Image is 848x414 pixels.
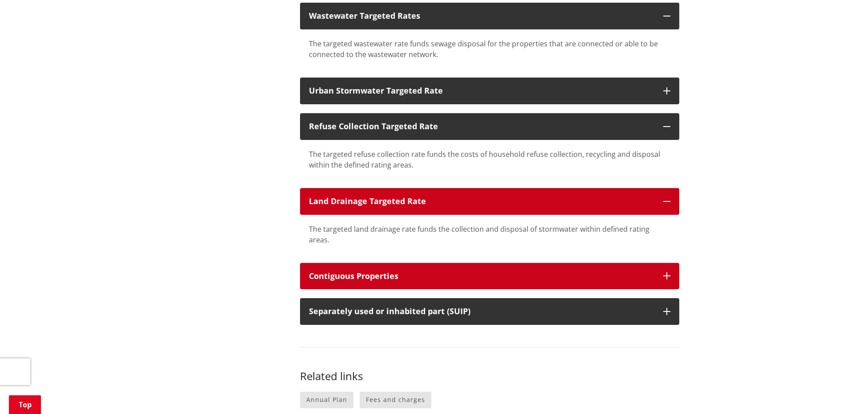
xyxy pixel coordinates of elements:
button: Contiguous Properties [300,263,679,290]
button: Separately used or inhabited part (SUIP) [300,298,679,325]
h3: Related links [300,370,679,383]
button: Land Drainage Targeted Rate [300,188,679,215]
div: Land Drainage Targeted Rate [309,197,654,206]
p: Separately used or inhabited part (SUIP) [309,307,654,316]
div: Wastewater Targeted Rates [309,12,654,20]
a: Annual Plan [300,392,353,408]
div: Refuse Collection Targeted Rate [309,122,654,131]
div: The targeted wastewater rate funds sewage disposal for the properties that are connected or able ... [309,38,670,60]
div: The targeted refuse collection rate funds the costs of household refuse collection, recycling and... [309,149,670,170]
div: Urban Stormwater Targeted Rate [309,86,654,95]
div: The targeted land drainage rate funds the collection and disposal of stormwater within defined ra... [309,224,670,245]
button: Wastewater Targeted Rates [300,3,679,29]
a: Top [9,395,41,414]
div: Contiguous Properties [309,272,654,281]
a: Fees and charges [360,392,431,408]
button: Urban Stormwater Targeted Rate [300,78,679,104]
button: Refuse Collection Targeted Rate [300,113,679,140]
iframe: Messenger Launcher [807,377,839,409]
